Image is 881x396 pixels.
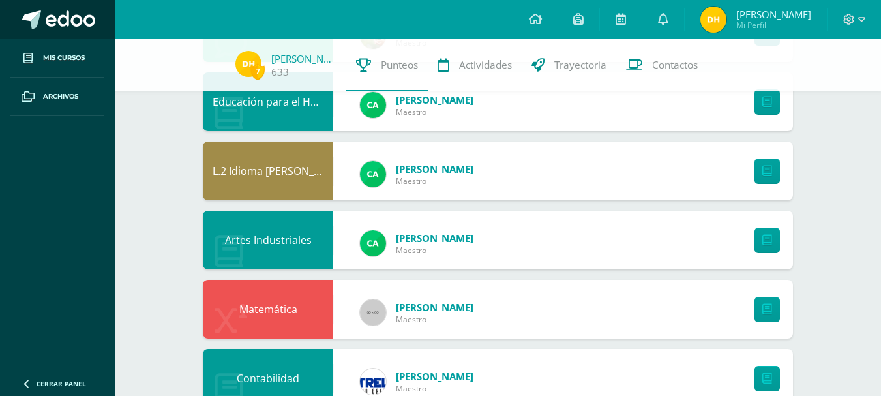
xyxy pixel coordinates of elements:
[396,232,473,245] span: [PERSON_NAME]
[396,383,473,394] span: Maestro
[360,369,386,395] img: 44e186c3ba6d16a07d6f99a01580e26b.png
[554,58,606,72] span: Trayectoria
[459,58,512,72] span: Actividades
[652,58,698,72] span: Contactos
[396,175,473,187] span: Maestro
[10,78,104,116] a: Archivos
[396,370,473,383] span: [PERSON_NAME]
[522,39,616,91] a: Trayectoria
[203,280,333,339] div: Matemática
[250,63,265,80] span: 7
[396,314,473,325] span: Maestro
[360,92,386,118] img: b94154432af3d5d10cd17dd5d91a69d3.png
[736,20,811,31] span: Mi Perfil
[271,52,336,65] a: [PERSON_NAME]
[360,230,386,256] img: b94154432af3d5d10cd17dd5d91a69d3.png
[428,39,522,91] a: Actividades
[43,53,85,63] span: Mis cursos
[37,379,86,388] span: Cerrar panel
[396,106,473,117] span: Maestro
[700,7,726,33] img: d9ccee0ca2db0f1535b9b3a302565e18.png
[235,51,261,77] img: d9ccee0ca2db0f1535b9b3a302565e18.png
[736,8,811,21] span: [PERSON_NAME]
[203,142,333,200] div: L.2 Idioma Maya Kaqchikel
[396,93,473,106] span: [PERSON_NAME]
[396,162,473,175] span: [PERSON_NAME]
[360,299,386,326] img: 60x60
[346,39,428,91] a: Punteos
[203,72,333,131] div: Educación para el Hogar
[616,39,708,91] a: Contactos
[10,39,104,78] a: Mis cursos
[381,58,418,72] span: Punteos
[360,161,386,187] img: b94154432af3d5d10cd17dd5d91a69d3.png
[396,301,473,314] span: [PERSON_NAME]
[203,211,333,269] div: Artes Industriales
[43,91,78,102] span: Archivos
[271,65,289,79] a: 633
[396,245,473,256] span: Maestro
